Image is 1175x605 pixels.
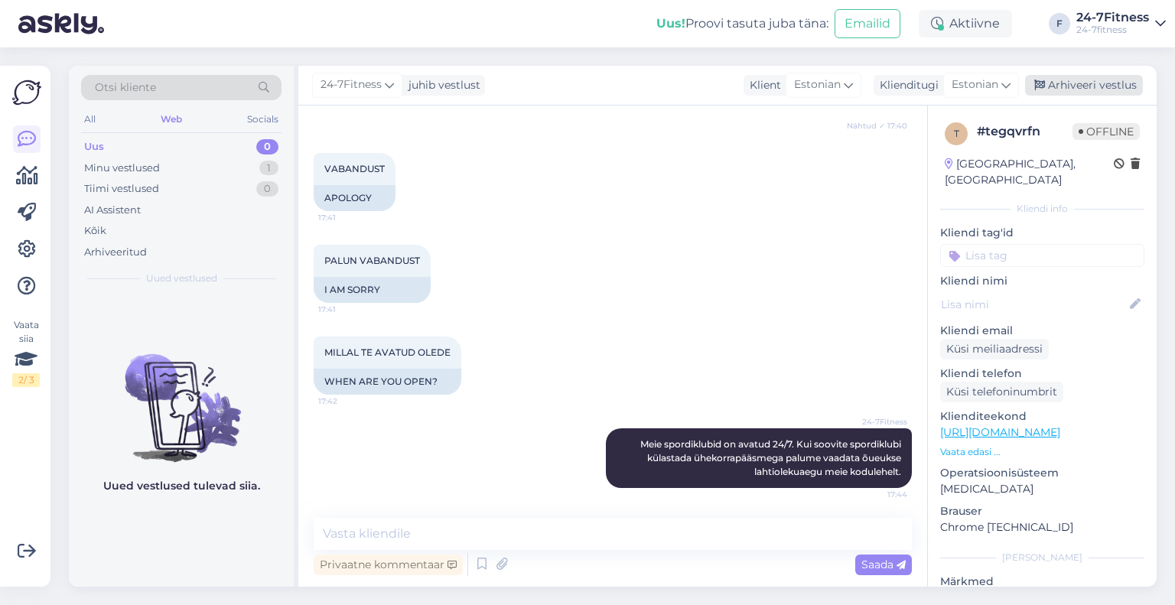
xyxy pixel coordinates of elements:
div: Uus [84,139,104,155]
input: Lisa tag [940,244,1144,267]
div: # tegqvrfn [977,122,1072,141]
div: Kõik [84,223,106,239]
p: Kliendi telefon [940,366,1144,382]
span: VABANDUST [324,163,385,174]
span: Otsi kliente [95,80,156,96]
div: 24-7Fitness [1076,11,1149,24]
span: Saada [861,558,906,571]
p: Kliendi tag'id [940,225,1144,241]
div: Socials [244,109,282,129]
span: 17:44 [850,489,907,500]
span: PALUN VABANDUST [324,255,420,266]
div: Proovi tasuta juba täna: [656,15,828,33]
div: Tiimi vestlused [84,181,159,197]
div: All [81,109,99,129]
span: 17:41 [318,304,376,315]
div: AI Assistent [84,203,141,218]
span: 17:41 [318,212,376,223]
p: Klienditeekond [940,408,1144,424]
img: Askly Logo [12,78,41,107]
span: 17:42 [318,395,376,407]
div: [GEOGRAPHIC_DATA], [GEOGRAPHIC_DATA] [945,156,1114,188]
p: Kliendi nimi [940,273,1144,289]
div: [PERSON_NAME] [940,551,1144,564]
div: Klient [744,77,781,93]
div: juhib vestlust [402,77,480,93]
span: Estonian [952,76,998,93]
div: 0 [256,181,278,197]
p: Kliendi email [940,323,1144,339]
div: Kliendi info [940,202,1144,216]
div: Küsi telefoninumbrit [940,382,1063,402]
div: Klienditugi [874,77,939,93]
div: Arhiveeri vestlus [1025,75,1143,96]
a: 24-7Fitness24-7fitness [1076,11,1166,36]
b: Uus! [656,16,685,31]
div: Minu vestlused [84,161,160,176]
p: [MEDICAL_DATA] [940,481,1144,497]
div: Küsi meiliaadressi [940,339,1049,359]
span: Uued vestlused [146,272,217,285]
span: 24-7Fitness [850,416,907,428]
span: t [954,128,959,139]
p: Märkmed [940,574,1144,590]
p: Brauser [940,503,1144,519]
div: Aktiivne [919,10,1012,37]
span: Nähtud ✓ 17:40 [847,120,907,132]
div: F [1049,13,1070,34]
p: Chrome [TECHNICAL_ID] [940,519,1144,535]
div: I AM SORRY [314,277,431,303]
div: WHEN ARE YOU OPEN? [314,369,461,395]
p: Vaata edasi ... [940,445,1144,459]
div: APOLOGY [314,185,395,211]
span: Estonian [794,76,841,93]
input: Lisa nimi [941,296,1127,313]
button: Emailid [835,9,900,38]
span: 24-7Fitness [321,76,382,93]
a: [URL][DOMAIN_NAME] [940,425,1060,439]
div: 1 [259,161,278,176]
div: Arhiveeritud [84,245,147,260]
p: Uued vestlused tulevad siia. [103,478,260,494]
span: MILLAL TE AVATUD OLEDE [324,346,451,358]
div: Privaatne kommentaar [314,555,463,575]
div: 2 / 3 [12,373,40,387]
img: No chats [69,327,294,464]
p: Operatsioonisüsteem [940,465,1144,481]
span: Offline [1072,123,1140,140]
span: Meie spordiklubid on avatud 24/7. Kui soovite spordiklubi külastada ühekorrapääsmega palume vaada... [640,438,903,477]
div: 24-7fitness [1076,24,1149,36]
div: Web [158,109,185,129]
div: 0 [256,139,278,155]
div: Vaata siia [12,318,40,387]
